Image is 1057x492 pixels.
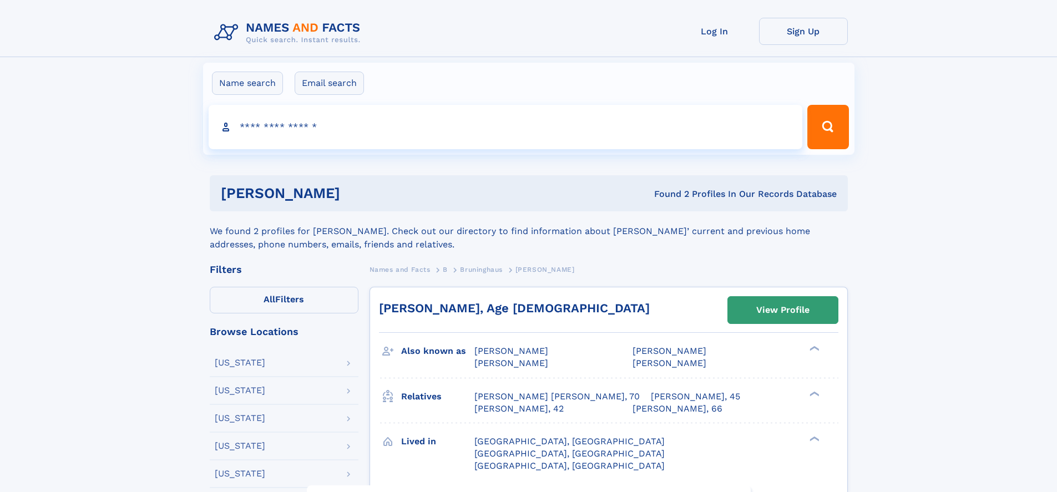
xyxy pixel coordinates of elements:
[295,72,364,95] label: Email search
[210,287,358,313] label: Filters
[497,188,837,200] div: Found 2 Profiles In Our Records Database
[807,345,820,352] div: ❯
[370,262,431,276] a: Names and Facts
[215,358,265,367] div: [US_STATE]
[210,265,358,275] div: Filters
[759,18,848,45] a: Sign Up
[401,387,474,406] h3: Relatives
[756,297,810,323] div: View Profile
[215,442,265,450] div: [US_STATE]
[633,346,706,356] span: [PERSON_NAME]
[401,342,474,361] h3: Also known as
[474,436,665,447] span: [GEOGRAPHIC_DATA], [GEOGRAPHIC_DATA]
[474,460,665,471] span: [GEOGRAPHIC_DATA], [GEOGRAPHIC_DATA]
[215,469,265,478] div: [US_STATE]
[474,448,665,459] span: [GEOGRAPHIC_DATA], [GEOGRAPHIC_DATA]
[443,262,448,276] a: B
[474,403,564,415] a: [PERSON_NAME], 42
[221,186,497,200] h1: [PERSON_NAME]
[474,358,548,368] span: [PERSON_NAME]
[474,390,640,403] a: [PERSON_NAME] [PERSON_NAME], 70
[670,18,759,45] a: Log In
[515,266,575,273] span: [PERSON_NAME]
[633,358,706,368] span: [PERSON_NAME]
[460,262,503,276] a: Bruninghaus
[651,390,740,403] a: [PERSON_NAME], 45
[212,72,283,95] label: Name search
[215,386,265,395] div: [US_STATE]
[460,266,503,273] span: Bruninghaus
[210,18,370,48] img: Logo Names and Facts
[401,432,474,451] h3: Lived in
[264,294,275,305] span: All
[474,346,548,356] span: [PERSON_NAME]
[210,211,848,251] div: We found 2 profiles for [PERSON_NAME]. Check out our directory to find information about [PERSON_...
[807,105,848,149] button: Search Button
[807,390,820,397] div: ❯
[443,266,448,273] span: B
[728,297,838,323] a: View Profile
[379,301,650,315] a: [PERSON_NAME], Age [DEMOGRAPHIC_DATA]
[210,327,358,337] div: Browse Locations
[215,414,265,423] div: [US_STATE]
[807,435,820,442] div: ❯
[209,105,803,149] input: search input
[633,403,722,415] a: [PERSON_NAME], 66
